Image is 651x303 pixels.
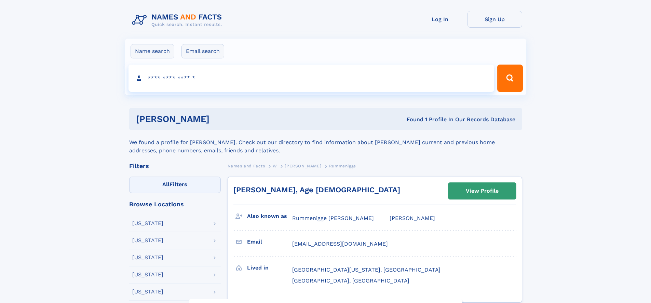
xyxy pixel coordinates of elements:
[247,210,292,222] h3: Also known as
[247,262,292,274] h3: Lived in
[247,236,292,248] h3: Email
[292,240,388,247] span: [EMAIL_ADDRESS][DOMAIN_NAME]
[132,289,163,294] div: [US_STATE]
[132,221,163,226] div: [US_STATE]
[329,164,356,168] span: Rummenigge
[308,116,515,123] div: Found 1 Profile In Our Records Database
[273,162,277,170] a: W
[413,11,467,28] a: Log In
[128,65,494,92] input: search input
[129,177,221,193] label: Filters
[129,11,228,29] img: Logo Names and Facts
[131,44,174,58] label: Name search
[285,164,321,168] span: [PERSON_NAME]
[132,272,163,277] div: [US_STATE]
[162,181,169,188] span: All
[273,164,277,168] span: W
[292,215,374,221] span: Rummenigge [PERSON_NAME]
[129,130,522,155] div: We found a profile for [PERSON_NAME]. Check out our directory to find information about [PERSON_N...
[292,266,440,273] span: [GEOGRAPHIC_DATA][US_STATE], [GEOGRAPHIC_DATA]
[390,215,435,221] span: [PERSON_NAME]
[497,65,523,92] button: Search Button
[181,44,224,58] label: Email search
[233,185,400,194] a: [PERSON_NAME], Age [DEMOGRAPHIC_DATA]
[132,238,163,243] div: [US_STATE]
[467,11,522,28] a: Sign Up
[129,201,221,207] div: Browse Locations
[132,255,163,260] div: [US_STATE]
[292,277,409,284] span: [GEOGRAPHIC_DATA], [GEOGRAPHIC_DATA]
[228,162,265,170] a: Names and Facts
[466,183,499,199] div: View Profile
[448,183,516,199] a: View Profile
[285,162,321,170] a: [PERSON_NAME]
[136,115,308,123] h1: [PERSON_NAME]
[129,163,221,169] div: Filters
